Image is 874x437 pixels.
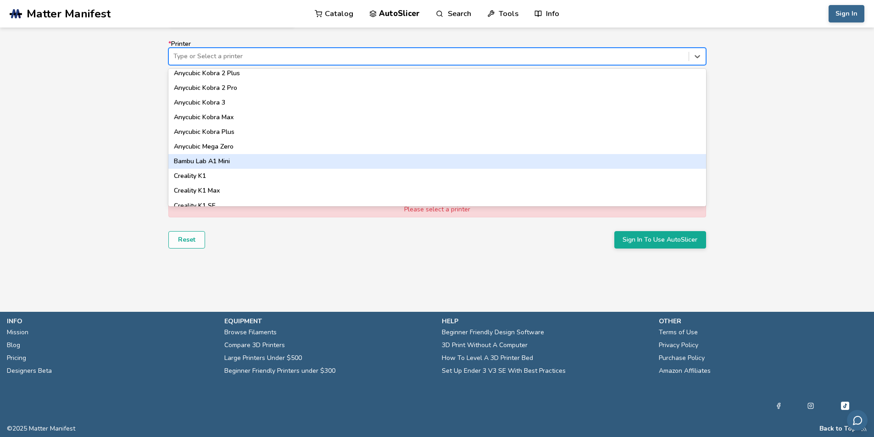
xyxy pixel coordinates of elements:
a: How To Level A 3D Printer Bed [442,352,533,365]
div: Creality K1 Max [168,183,706,198]
div: Anycubic Kobra 3 [168,95,706,110]
a: Browse Filaments [224,326,277,339]
div: Anycubic Kobra Plus [168,125,706,139]
a: Privacy Policy [659,339,698,352]
div: Anycubic Kobra 2 Plus [168,66,706,81]
a: Pricing [7,352,26,365]
div: Bambu Lab A1 Mini [168,154,706,169]
a: Large Printers Under $500 [224,352,302,365]
a: RSS Feed [861,425,867,432]
p: info [7,316,215,326]
p: other [659,316,867,326]
a: Mission [7,326,28,339]
div: Creality K1 [168,169,706,183]
button: Sign In [829,5,864,22]
a: Amazon Affiliates [659,365,711,377]
a: Blog [7,339,20,352]
button: Back to Top [819,425,856,432]
div: Creality K1 SE [168,199,706,213]
a: Facebook [775,400,782,411]
a: Purchase Policy [659,352,705,365]
a: Set Up Ender 3 V3 SE With Best Practices [442,365,566,377]
input: *PrinterType or Select a printerAnkerMake M5CAnycubic I3 MegaAnycubic I3 Mega SAnycubic KobraAnyc... [173,53,175,60]
button: Send feedback via email [847,410,868,431]
span: © 2025 Matter Manifest [7,425,75,432]
a: Beginner Friendly Printers under $300 [224,365,335,377]
a: Terms of Use [659,326,698,339]
button: Reset [168,231,205,249]
a: Instagram [807,400,814,411]
button: Sign In To Use AutoSlicer [614,231,706,249]
a: 3D Print Without A Computer [442,339,528,352]
span: Matter Manifest [27,7,111,20]
a: Tiktok [840,400,851,411]
a: Compare 3D Printers [224,339,285,352]
a: Designers Beta [7,365,52,377]
label: Printer [168,40,706,65]
div: Anycubic Kobra 2 Pro [168,81,706,95]
a: Beginner Friendly Design Software [442,326,544,339]
p: help [442,316,650,326]
div: Please select a printer [168,202,706,217]
div: Anycubic Kobra Max [168,110,706,125]
div: Anycubic Mega Zero [168,139,706,154]
p: equipment [224,316,433,326]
